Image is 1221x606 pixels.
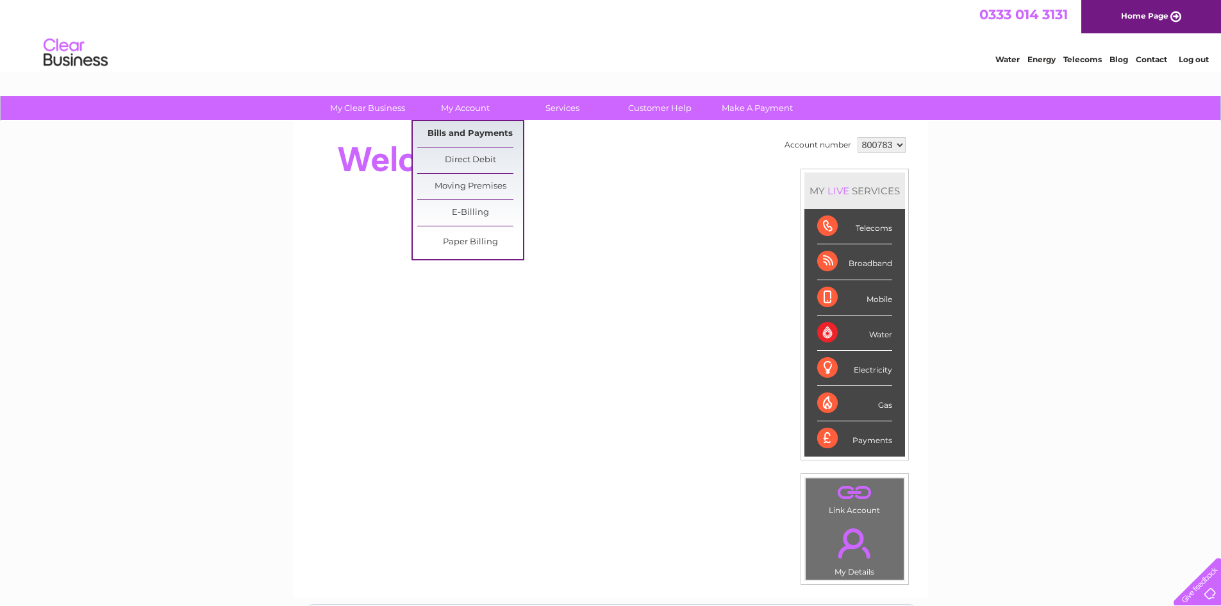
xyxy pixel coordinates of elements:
td: Link Account [805,478,904,518]
a: Moving Premises [417,174,523,199]
a: Services [510,96,615,120]
div: Gas [817,386,892,421]
a: 0333 014 3131 [979,6,1068,22]
a: Contact [1136,55,1167,64]
a: Bills and Payments [417,121,523,147]
a: Paper Billing [417,230,523,255]
div: Clear Business is a trading name of Verastar Limited (registered in [GEOGRAPHIC_DATA] No. 3667643... [308,7,914,62]
div: Mobile [817,280,892,316]
a: Direct Debit [417,147,523,173]
div: Broadband [817,244,892,280]
td: My Details [805,518,904,580]
a: Customer Help [607,96,713,120]
a: My Clear Business [315,96,420,120]
div: Electricity [817,351,892,386]
div: MY SERVICES [804,173,905,209]
img: logo.png [43,33,108,72]
a: Blog [1109,55,1128,64]
div: LIVE [825,185,852,197]
a: Telecoms [1063,55,1102,64]
td: Account number [781,134,854,156]
a: Water [995,55,1020,64]
a: My Account [412,96,518,120]
div: Water [817,316,892,351]
a: . [809,521,901,566]
a: Log out [1179,55,1209,64]
div: Payments [817,421,892,456]
div: Telecoms [817,209,892,244]
a: . [809,482,901,504]
a: Energy [1027,55,1056,64]
a: Make A Payment [704,96,810,120]
a: E-Billing [417,200,523,226]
